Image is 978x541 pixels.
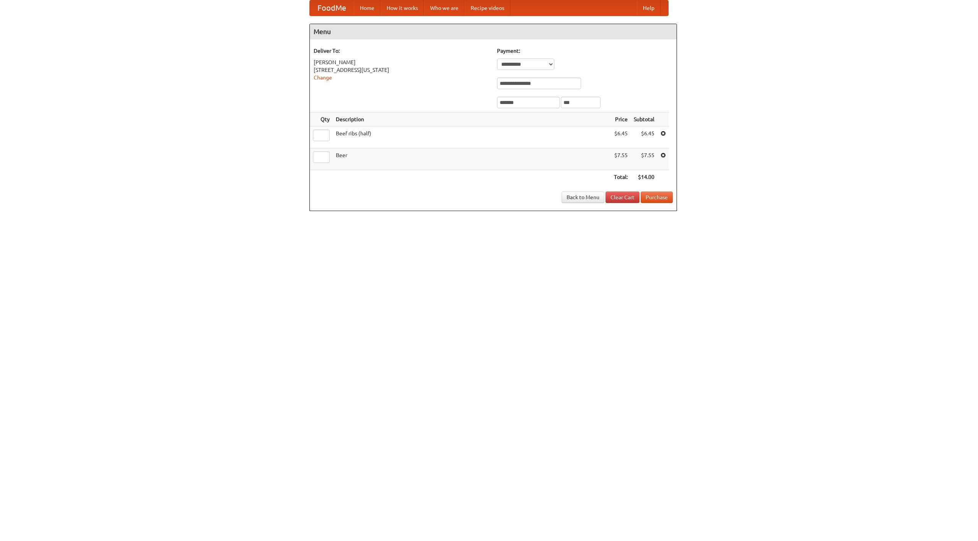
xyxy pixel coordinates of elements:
[637,0,661,16] a: Help
[314,58,489,66] div: [PERSON_NAME]
[641,192,673,203] button: Purchase
[314,66,489,74] div: [STREET_ADDRESS][US_STATE]
[631,148,657,170] td: $7.55
[611,170,631,184] th: Total:
[333,112,611,127] th: Description
[310,112,333,127] th: Qty
[611,127,631,148] td: $6.45
[310,0,354,16] a: FoodMe
[354,0,381,16] a: Home
[314,47,489,55] h5: Deliver To:
[310,24,677,39] h4: Menu
[465,0,510,16] a: Recipe videos
[606,192,640,203] a: Clear Cart
[381,0,424,16] a: How it works
[631,112,657,127] th: Subtotal
[562,192,604,203] a: Back to Menu
[314,75,332,81] a: Change
[333,148,611,170] td: Beer
[611,112,631,127] th: Price
[611,148,631,170] td: $7.55
[424,0,465,16] a: Who we are
[631,170,657,184] th: $14.00
[631,127,657,148] td: $6.45
[333,127,611,148] td: Beef ribs (half)
[497,47,673,55] h5: Payment:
